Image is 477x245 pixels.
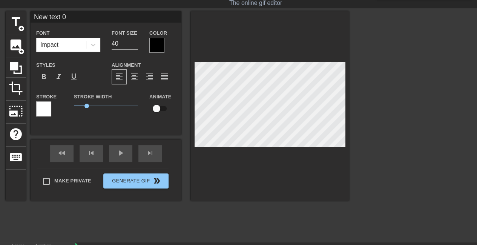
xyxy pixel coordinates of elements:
span: help [9,127,23,141]
span: add_circle [18,48,25,55]
span: format_italic [54,72,63,81]
span: skip_next [146,149,155,158]
label: Animate [149,93,171,101]
span: Make Private [54,177,91,185]
label: Font [36,29,49,37]
label: Color [149,29,167,37]
span: fast_rewind [57,149,66,158]
span: format_align_right [145,72,154,81]
span: play_arrow [116,149,125,158]
span: format_underline [69,72,78,81]
span: format_bold [39,72,48,81]
label: Font Size [112,29,137,37]
label: Stroke Width [74,93,112,101]
span: image [9,38,23,52]
span: format_align_left [115,72,124,81]
span: double_arrow [152,176,161,185]
span: skip_previous [87,149,96,158]
span: format_align_center [130,72,139,81]
label: Styles [36,61,55,69]
label: Alignment [112,61,141,69]
div: Impact [40,40,58,49]
button: Generate Gif [103,173,169,188]
label: Stroke [36,93,57,101]
span: format_align_justify [160,72,169,81]
span: Generate Gif [106,176,166,185]
span: keyboard [9,150,23,164]
span: add_circle [18,25,25,32]
span: crop [9,81,23,95]
span: title [9,15,23,29]
span: photo_size_select_large [9,104,23,118]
